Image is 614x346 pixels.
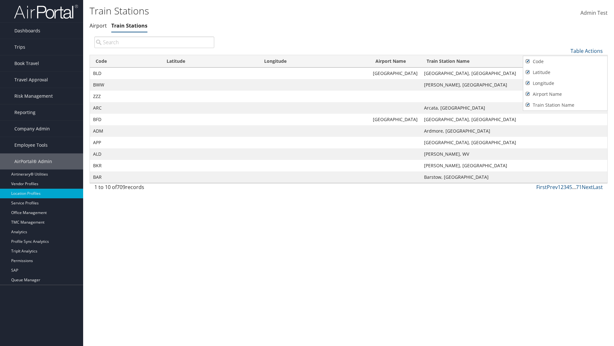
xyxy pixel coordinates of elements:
[14,137,48,153] span: Employee Tools
[523,56,607,67] a: Code
[14,55,39,71] span: Book Travel
[14,121,50,137] span: Company Admin
[14,153,52,169] span: AirPortal® Admin
[14,72,48,88] span: Travel Approval
[14,23,40,39] span: Dashboards
[523,100,607,111] a: Train Station Name
[14,104,35,120] span: Reporting
[14,39,25,55] span: Trips
[14,4,78,19] img: airportal-logo.png
[523,78,607,89] a: Longitude
[523,67,607,78] a: Latitude
[14,88,53,104] span: Risk Management
[523,89,607,100] a: Airport Name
